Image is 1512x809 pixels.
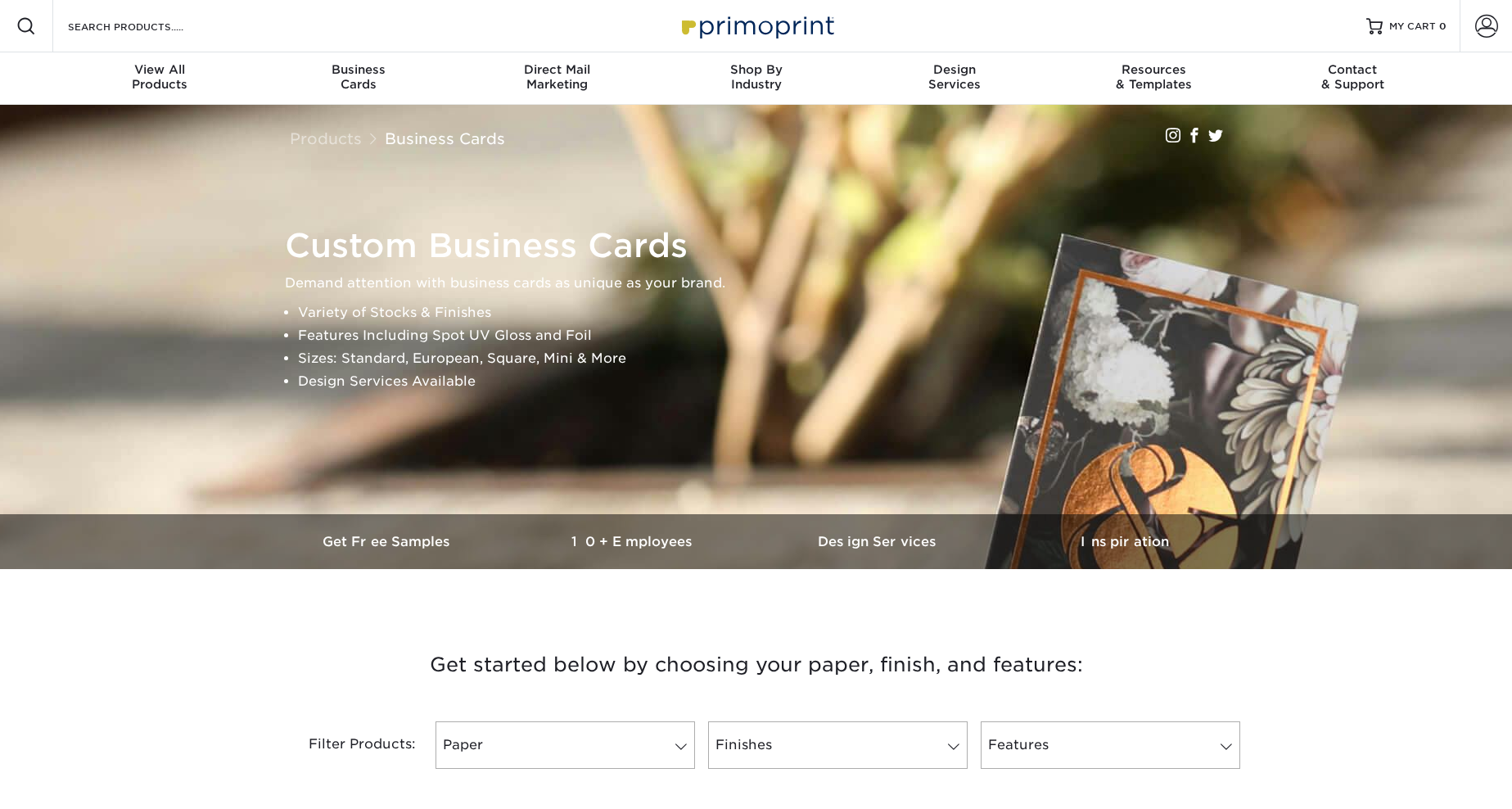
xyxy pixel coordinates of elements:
[259,62,458,77] span: Business
[1439,20,1447,32] span: 0
[458,62,657,77] span: Direct Mail
[285,226,1243,265] h1: Custom Business Cards
[265,514,511,569] a: Get Free Samples
[1253,62,1452,92] div: & Support
[657,52,855,105] a: Shop ByIndustry
[298,324,1243,347] li: Features Including Spot UV Gloss and Foil
[981,721,1240,769] a: Features
[657,62,855,92] div: Industry
[1002,514,1248,569] a: Inspiration
[675,8,838,43] img: Primoprint
[259,52,458,105] a: BusinessCards
[511,534,756,549] h3: 10+ Employees
[1253,52,1452,105] a: Contact& Support
[855,52,1054,105] a: DesignServices
[298,301,1243,324] li: Variety of Stocks & Finishes
[1253,62,1452,77] span: Contact
[1054,62,1253,77] span: Resources
[61,52,260,105] a: View AllProducts
[708,721,968,769] a: Finishes
[61,62,260,77] span: View All
[278,628,1235,702] h3: Get started below by choosing your paper, finish, and features:
[756,534,1002,549] h3: Design Services
[1389,20,1436,34] span: MY CART
[756,514,1002,569] a: Design Services
[855,62,1054,92] div: Services
[265,534,511,549] h3: Get Free Samples
[259,62,458,92] div: Cards
[1002,534,1248,549] h3: Inspiration
[385,129,505,147] a: Business Cards
[511,514,756,569] a: 10+ Employees
[436,721,695,769] a: Paper
[855,62,1054,77] span: Design
[290,129,362,147] a: Products
[1054,62,1253,92] div: & Templates
[458,62,657,92] div: Marketing
[66,16,226,36] input: SEARCH PRODUCTS.....
[1054,52,1253,105] a: Resources& Templates
[61,62,260,92] div: Products
[298,370,1243,393] li: Design Services Available
[285,272,1243,295] p: Demand attention with business cards as unique as your brand.
[458,52,657,105] a: Direct MailMarketing
[298,347,1243,370] li: Sizes: Standard, European, Square, Mini & More
[657,62,855,77] span: Shop By
[265,721,429,769] div: Filter Products:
